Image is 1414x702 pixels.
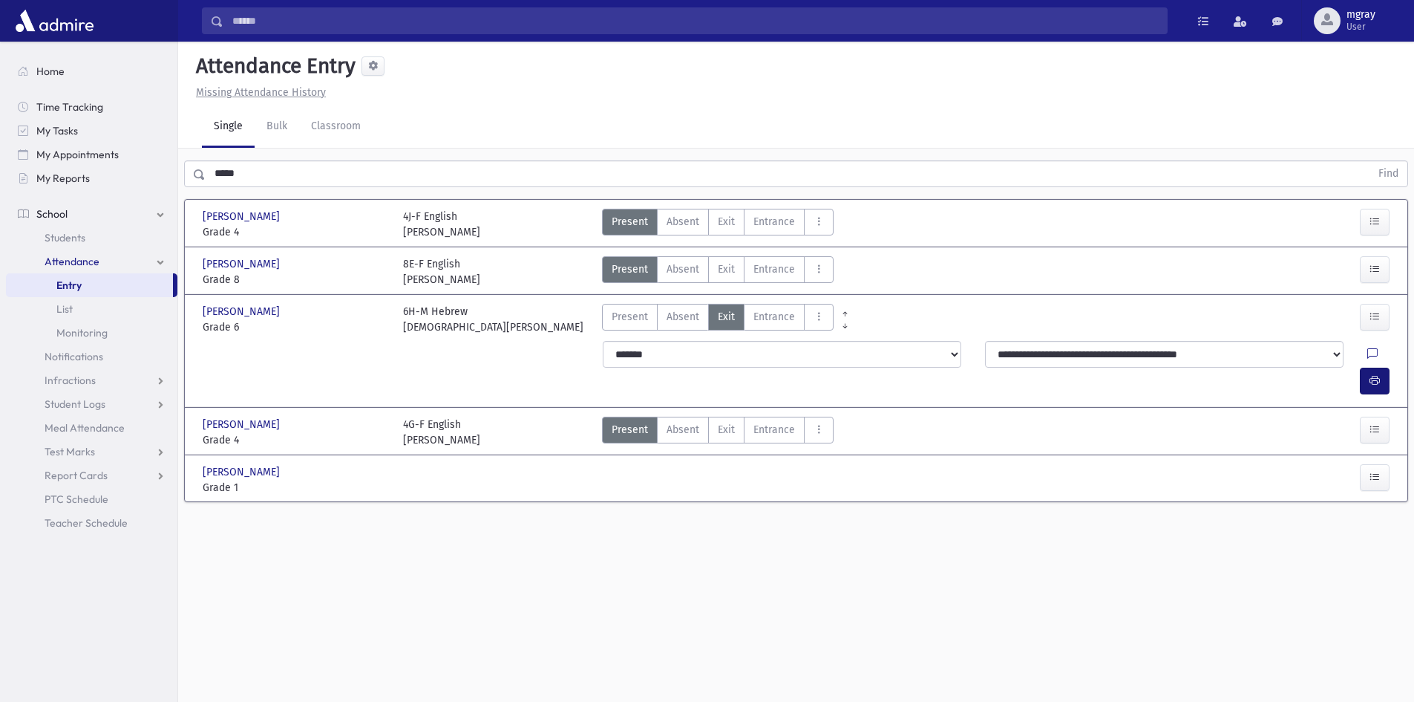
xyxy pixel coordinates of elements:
[203,209,283,224] span: [PERSON_NAME]
[255,106,299,148] a: Bulk
[718,214,735,230] span: Exit
[56,302,73,316] span: List
[403,209,480,240] div: 4J-F English [PERSON_NAME]
[612,214,648,230] span: Present
[45,421,125,435] span: Meal Attendance
[12,6,97,36] img: AdmirePro
[203,417,283,432] span: [PERSON_NAME]
[299,106,373,148] a: Classroom
[203,272,388,287] span: Grade 8
[56,326,108,339] span: Monitoring
[36,124,78,137] span: My Tasks
[1346,9,1375,21] span: mgray
[203,432,388,448] span: Grade 4
[6,95,177,119] a: Time Tracking
[6,368,177,392] a: Infractions
[6,440,177,464] a: Test Marks
[202,106,255,148] a: Single
[753,214,795,230] span: Entrance
[45,374,96,387] span: Infractions
[667,309,699,325] span: Absent
[6,321,177,345] a: Monitoring
[6,416,177,440] a: Meal Attendance
[203,256,283,272] span: [PERSON_NAME]
[667,214,699,230] span: Absent
[45,397,105,411] span: Student Logs
[36,207,68,221] span: School
[718,422,735,438] span: Exit
[203,464,283,480] span: [PERSON_NAME]
[602,304,834,335] div: AttTypes
[718,261,735,277] span: Exit
[45,231,85,244] span: Students
[602,209,834,240] div: AttTypes
[45,516,128,530] span: Teacher Schedule
[6,166,177,190] a: My Reports
[36,148,119,161] span: My Appointments
[6,143,177,166] a: My Appointments
[753,422,795,438] span: Entrance
[203,319,388,335] span: Grade 6
[45,493,108,506] span: PTC Schedule
[403,417,480,448] div: 4G-F English [PERSON_NAME]
[612,261,648,277] span: Present
[403,304,583,335] div: 6H-M Hebrew [DEMOGRAPHIC_DATA][PERSON_NAME]
[667,422,699,438] span: Absent
[45,255,99,268] span: Attendance
[6,202,177,226] a: School
[203,224,388,240] span: Grade 4
[56,279,82,292] span: Entry
[753,261,795,277] span: Entrance
[223,7,1167,34] input: Search
[190,53,356,79] h5: Attendance Entry
[36,172,90,185] span: My Reports
[203,480,388,495] span: Grade 1
[45,469,108,482] span: Report Cards
[753,309,795,325] span: Entrance
[718,309,735,325] span: Exit
[667,261,699,277] span: Absent
[1346,21,1375,33] span: User
[6,511,177,535] a: Teacher Schedule
[6,226,177,250] a: Students
[403,256,480,287] div: 8E-F English [PERSON_NAME]
[6,59,177,83] a: Home
[203,304,283,319] span: [PERSON_NAME]
[6,487,177,511] a: PTC Schedule
[6,392,177,416] a: Student Logs
[612,309,648,325] span: Present
[6,250,177,273] a: Attendance
[6,119,177,143] a: My Tasks
[6,297,177,321] a: List
[612,422,648,438] span: Present
[6,345,177,368] a: Notifications
[6,273,173,297] a: Entry
[6,464,177,487] a: Report Cards
[196,86,326,99] u: Missing Attendance History
[36,65,65,78] span: Home
[45,445,95,458] span: Test Marks
[190,86,326,99] a: Missing Attendance History
[602,417,834,448] div: AttTypes
[1369,161,1407,186] button: Find
[602,256,834,287] div: AttTypes
[45,350,103,363] span: Notifications
[36,100,103,114] span: Time Tracking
